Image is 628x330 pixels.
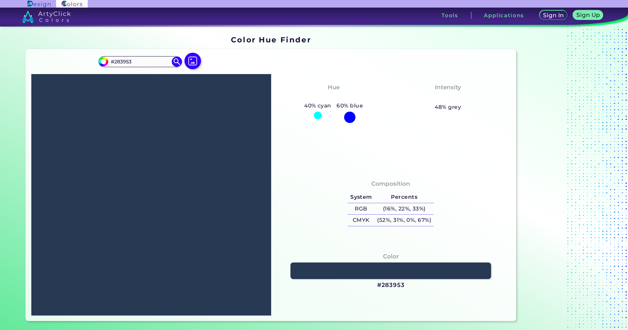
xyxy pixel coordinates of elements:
input: type color.. [108,57,172,66]
a: Sign In [540,10,568,20]
h4: Intensity [435,82,461,92]
h3: Tealish Blue [311,93,356,102]
h5: Sign In [543,12,564,18]
h5: Percents [375,192,434,203]
h3: Tools [441,13,458,18]
img: icon picture [184,53,201,69]
img: ArtyClick Design logo [28,1,51,7]
h5: 40% cyan [301,101,334,110]
h3: Medium [432,93,464,102]
h5: System [348,192,374,203]
h5: RGB [348,203,374,215]
img: logo_artyclick_colors_white.svg [22,10,71,23]
h4: Color [383,251,399,261]
h3: Applications [484,13,524,18]
h5: CMYK [348,215,374,226]
h3: #283953 [377,281,405,289]
h5: 48% grey [435,103,461,112]
h5: (16%, 22%, 33%) [375,203,434,215]
h5: Sign Up [576,12,600,18]
h4: Hue [328,82,340,92]
img: icon search [172,56,182,67]
h5: (52%, 31%, 0%, 67%) [375,215,434,226]
a: Sign Up [573,10,603,20]
h5: 60% blue [334,101,366,110]
h1: Color Hue Finder [231,34,311,45]
h4: Composition [371,179,410,189]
